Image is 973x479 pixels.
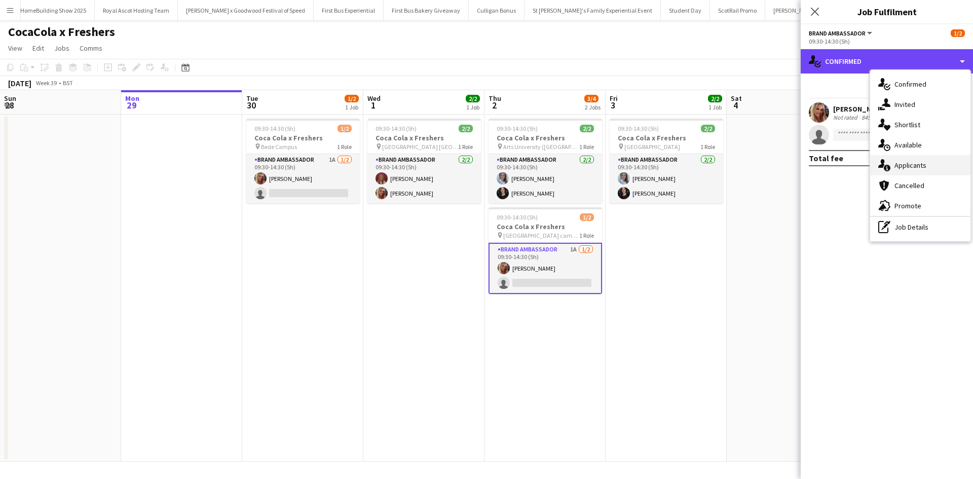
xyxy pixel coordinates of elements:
button: St [PERSON_NAME]'s Family Experiential Event [525,1,661,20]
span: Week 39 [33,79,59,87]
span: 1/2 [338,125,352,132]
span: Shortlist [894,120,920,129]
app-job-card: 09:30-14:30 (5h)1/2Coca Cola x Freshers [GEOGRAPHIC_DATA] campus1 RoleBrand Ambassador1A1/209:30-... [489,207,602,294]
span: Promote [894,201,921,210]
span: Bede Campus [261,143,297,151]
span: 1 Role [458,143,473,151]
div: 09:30-14:30 (5h) [809,38,965,45]
span: Fri [610,94,618,103]
span: Comms [80,44,102,53]
span: Wed [367,94,381,103]
button: First Bus Bakery Giveaway [384,1,469,20]
span: Edit [32,44,44,53]
h3: Coca Cola x Freshers [610,133,723,142]
h3: Job Fulfilment [801,5,973,18]
span: 1 Role [579,232,594,239]
div: BST [63,79,73,87]
div: Total fee [809,153,843,163]
app-card-role: Brand Ambassador1A1/209:30-14:30 (5h)[PERSON_NAME] [489,243,602,294]
span: Jobs [54,44,69,53]
span: 1 Role [579,143,594,151]
span: Available [894,140,922,150]
app-card-role: Brand Ambassador1A1/209:30-14:30 (5h)[PERSON_NAME] [246,154,360,203]
span: Applicants [894,161,926,170]
span: 3 [608,99,618,111]
span: Cancelled [894,181,924,190]
a: View [4,42,26,55]
button: Brand Ambassador [809,29,874,37]
div: Job Details [870,217,970,237]
span: 30 [245,99,258,111]
h3: Coca Cola x Freshers [489,133,602,142]
span: Confirmed [894,80,926,89]
div: 8457.6km [859,114,888,121]
button: Culligan Bonus [469,1,525,20]
a: Edit [28,42,48,55]
span: 2/2 [466,95,480,102]
span: 09:30-14:30 (5h) [618,125,659,132]
span: Tue [246,94,258,103]
h3: Coca Cola x Freshers [246,133,360,142]
span: Sun [4,94,16,103]
span: [GEOGRAPHIC_DATA] campus [503,232,579,239]
span: [GEOGRAPHIC_DATA] [GEOGRAPHIC_DATA] [382,143,458,151]
app-job-card: 09:30-14:30 (5h)2/2Coca Cola x Freshers Arts University ([GEOGRAPHIC_DATA])1 RoleBrand Ambassador... [489,119,602,203]
app-job-card: 09:30-14:30 (5h)2/2Coca Cola x Freshers [GEOGRAPHIC_DATA] [GEOGRAPHIC_DATA]1 RoleBrand Ambassador... [367,119,481,203]
div: [PERSON_NAME] [833,104,888,114]
span: 09:30-14:30 (5h) [254,125,295,132]
span: Thu [489,94,501,103]
span: 1 [366,99,381,111]
span: Sat [731,94,742,103]
h1: CocaCola x Freshers [8,24,115,40]
span: Arts University ([GEOGRAPHIC_DATA]) [503,143,579,151]
span: 29 [124,99,139,111]
app-job-card: 09:30-14:30 (5h)1/2Coca Cola x Freshers Bede Campus1 RoleBrand Ambassador1A1/209:30-14:30 (5h)[PE... [246,119,360,203]
span: 4 [729,99,742,111]
h3: Coca Cola x Freshers [489,222,602,231]
span: 28 [3,99,16,111]
span: 2 [487,99,501,111]
span: 1 Role [337,143,352,151]
div: 1 Job [708,103,722,111]
span: 1/2 [580,213,594,221]
button: ScotRail Promo [710,1,765,20]
button: Royal Ascot Hosting Team [95,1,178,20]
span: Mon [125,94,139,103]
div: Confirmed [801,49,973,73]
span: 09:30-14:30 (5h) [497,125,538,132]
div: [DATE] [8,78,31,88]
div: 1 Job [345,103,358,111]
a: Jobs [50,42,73,55]
span: 2/2 [580,125,594,132]
button: Student Day [661,1,710,20]
span: Invited [894,100,915,109]
app-card-role: Brand Ambassador2/209:30-14:30 (5h)[PERSON_NAME][PERSON_NAME] [489,154,602,203]
span: 09:30-14:30 (5h) [376,125,417,132]
app-card-role: Brand Ambassador2/209:30-14:30 (5h)[PERSON_NAME][PERSON_NAME] [367,154,481,203]
a: Comms [76,42,106,55]
div: 1 Job [466,103,479,111]
div: Not rated [833,114,859,121]
span: 2/2 [459,125,473,132]
button: First Bus Experiential [314,1,384,20]
app-card-role: Brand Ambassador2/209:30-14:30 (5h)[PERSON_NAME][PERSON_NAME] [610,154,723,203]
span: Brand Ambassador [809,29,866,37]
span: 1/2 [345,95,359,102]
div: 2 Jobs [585,103,601,111]
span: 3/4 [584,95,598,102]
span: [GEOGRAPHIC_DATA] [624,143,680,151]
app-job-card: 09:30-14:30 (5h)2/2Coca Cola x Freshers [GEOGRAPHIC_DATA]1 RoleBrand Ambassador2/209:30-14:30 (5h... [610,119,723,203]
span: 2/2 [708,95,722,102]
span: 2/2 [701,125,715,132]
span: 09:30-14:30 (5h) [497,213,538,221]
button: [PERSON_NAME] x Goodwood Festival of Speed [178,1,314,20]
span: 1 Role [700,143,715,151]
h3: Coca Cola x Freshers [367,133,481,142]
span: 1/2 [951,29,965,37]
span: View [8,44,22,53]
